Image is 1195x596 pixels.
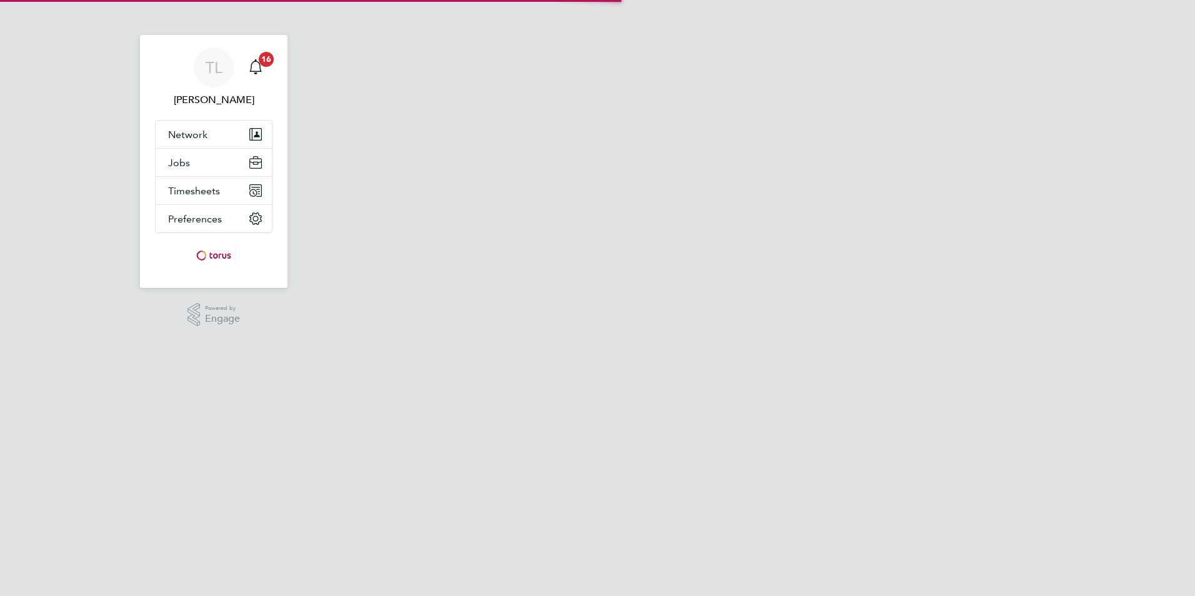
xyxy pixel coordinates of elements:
span: Preferences [168,213,222,225]
a: Go to home page [155,246,272,266]
span: Toni Lawrenson [155,92,272,107]
span: Timesheets [168,185,220,197]
span: Powered by [205,303,240,314]
button: Jobs [156,149,272,176]
button: Timesheets [156,177,272,204]
a: TL[PERSON_NAME] [155,47,272,107]
span: 16 [259,52,274,67]
span: Jobs [168,157,190,169]
button: Preferences [156,205,272,232]
span: Network [168,129,207,141]
img: torus-logo-retina.png [192,246,236,266]
button: Network [156,121,272,148]
span: Engage [205,314,240,324]
nav: Main navigation [140,35,287,288]
a: Powered byEngage [187,303,241,327]
span: TL [206,59,222,76]
a: 16 [243,47,268,87]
